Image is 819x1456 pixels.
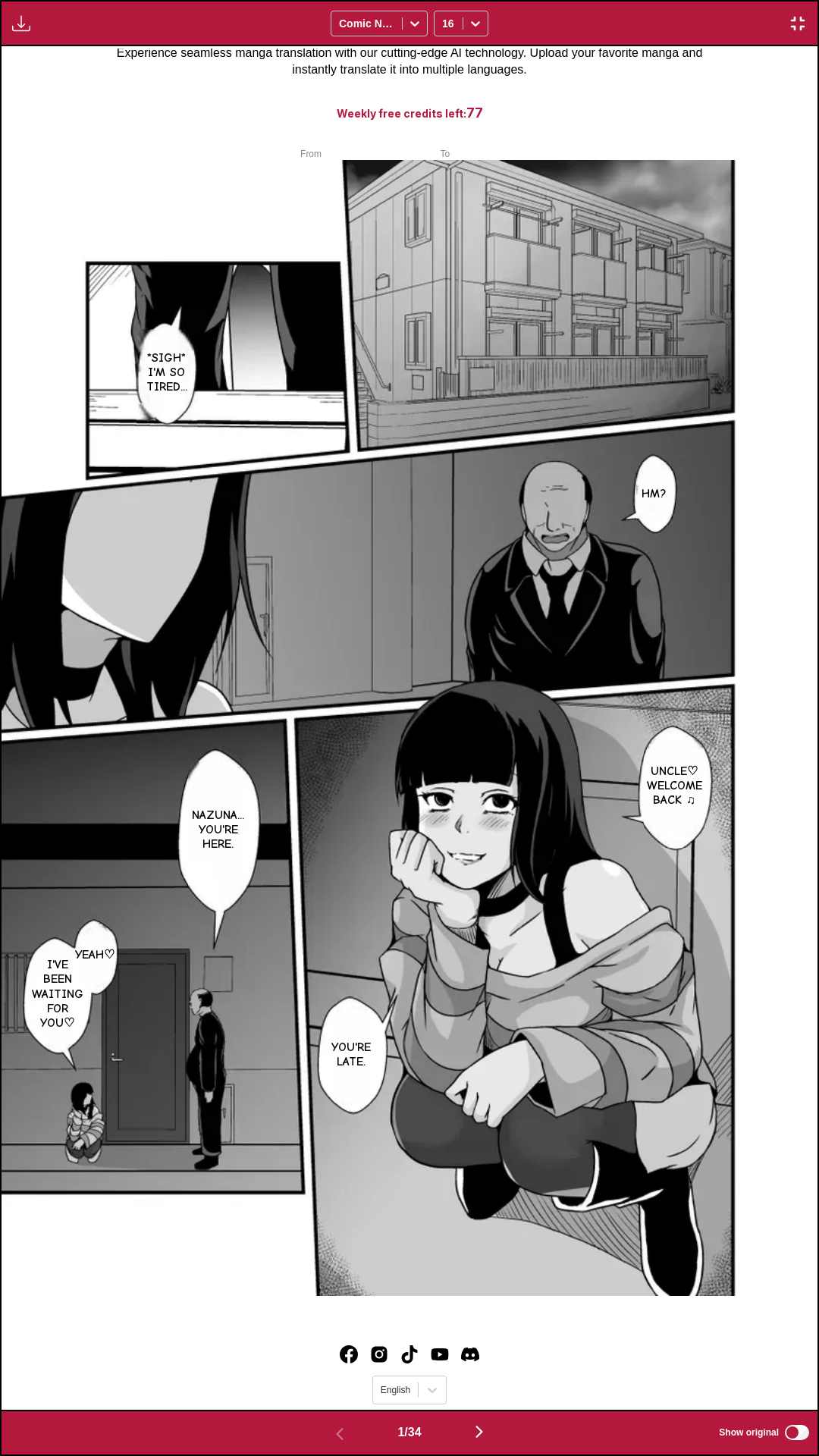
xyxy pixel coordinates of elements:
p: Uncle♡ Welcome back ♫ [644,761,705,811]
p: *sigh* I'm so tired... [136,348,198,398]
img: Manga Panel [2,160,817,1296]
p: Nazuna... You're here. [188,805,248,855]
span: Show original [719,1427,779,1438]
p: Hm? [639,484,670,504]
span: 1 / 34 [397,1426,421,1439]
img: Download translated images [12,14,30,33]
p: Yeah♡ [72,945,118,965]
input: Show original [785,1425,809,1440]
img: Next page [470,1423,488,1441]
p: You're late. [328,1037,374,1072]
img: Previous page [331,1425,349,1443]
p: I've been waiting for you♡ [29,955,86,1034]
